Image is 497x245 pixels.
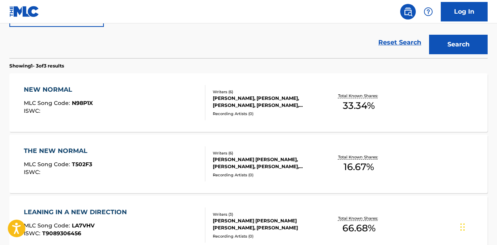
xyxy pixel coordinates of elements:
div: [PERSON_NAME] [PERSON_NAME], [PERSON_NAME], [PERSON_NAME], [PERSON_NAME], [PERSON_NAME], [PERSON_... [213,156,319,170]
div: Recording Artists ( 0 ) [213,111,319,117]
span: ISWC : [24,230,42,237]
div: Writers ( 6 ) [213,150,319,156]
div: NEW NORMAL [24,85,93,94]
p: Total Known Shares: [338,215,380,221]
span: LA7VHV [72,222,94,229]
span: 16.67 % [344,160,374,174]
span: ISWC : [24,107,42,114]
p: Total Known Shares: [338,93,380,99]
div: Recording Artists ( 0 ) [213,172,319,178]
a: Reset Search [374,34,425,51]
img: MLC Logo [9,6,39,17]
span: MLC Song Code : [24,161,72,168]
span: ISWC : [24,169,42,176]
a: THE NEW NORMALMLC Song Code:T502F3ISWC:Writers (6)[PERSON_NAME] [PERSON_NAME], [PERSON_NAME], [PE... [9,135,488,193]
div: THE NEW NORMAL [24,146,92,156]
div: Help [420,4,436,20]
div: [PERSON_NAME], [PERSON_NAME], [PERSON_NAME], [PERSON_NAME], [PERSON_NAME] [PERSON_NAME] [PERSON_N... [213,95,319,109]
span: N98P1X [72,99,93,107]
span: T502F3 [72,161,92,168]
a: NEW NORMALMLC Song Code:N98P1XISWC:Writers (6)[PERSON_NAME], [PERSON_NAME], [PERSON_NAME], [PERSO... [9,73,488,132]
span: T9089306456 [42,230,81,237]
img: search [403,7,413,16]
div: Writers ( 6 ) [213,89,319,95]
div: Writers ( 3 ) [213,211,319,217]
img: help [424,7,433,16]
div: LEANING IN A NEW DIRECTION [24,208,131,217]
div: [PERSON_NAME] [PERSON_NAME] [PERSON_NAME], [PERSON_NAME] [213,217,319,231]
span: 66.68 % [342,221,376,235]
span: MLC Song Code : [24,222,72,229]
div: Drag [460,215,465,239]
span: MLC Song Code : [24,99,72,107]
p: Total Known Shares: [338,154,380,160]
iframe: Chat Widget [458,208,497,245]
span: 33.34 % [343,99,375,113]
div: Recording Artists ( 0 ) [213,233,319,239]
p: Showing 1 - 3 of 3 results [9,62,64,69]
a: Public Search [400,4,416,20]
button: Search [429,35,488,54]
a: Log In [441,2,488,21]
